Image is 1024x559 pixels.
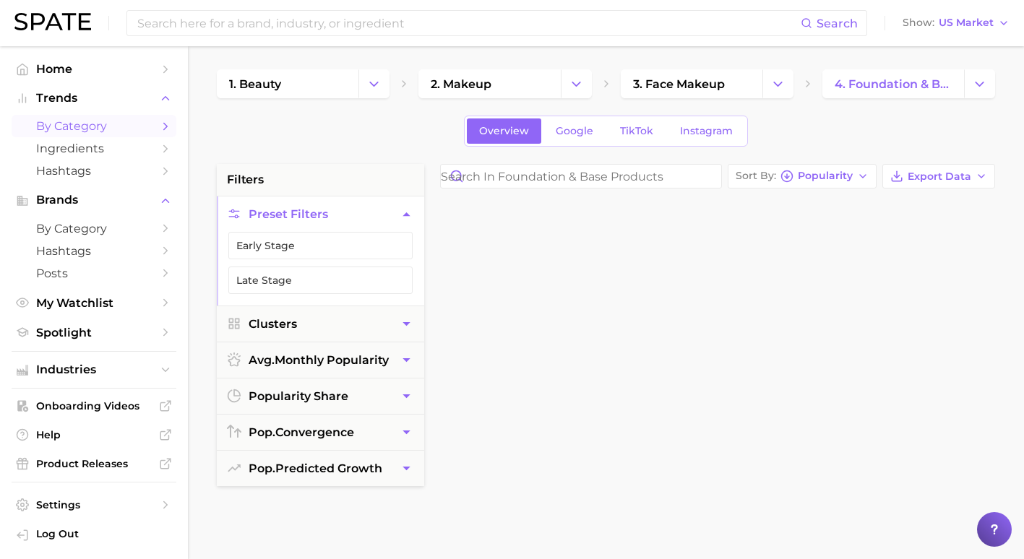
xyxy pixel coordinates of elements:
[36,92,152,105] span: Trends
[736,172,776,180] span: Sort By
[12,395,176,417] a: Onboarding Videos
[249,461,382,475] span: predicted growth
[12,359,176,381] button: Industries
[36,244,152,258] span: Hashtags
[217,69,358,98] a: 1. beauty
[762,69,793,98] button: Change Category
[36,457,152,470] span: Product Releases
[621,69,762,98] a: 3. face makeup
[939,19,994,27] span: US Market
[903,19,934,27] span: Show
[36,527,165,540] span: Log Out
[964,69,995,98] button: Change Category
[899,14,1013,32] button: ShowUS Market
[12,87,176,109] button: Trends
[822,69,964,98] a: 4. foundation & base products
[36,266,152,280] span: Posts
[12,160,176,182] a: Hashtags
[12,262,176,285] a: Posts
[441,165,721,188] input: Search in foundation & base products
[217,415,424,450] button: pop.convergence
[817,17,858,30] span: Search
[728,164,877,188] button: Sort ByPopularity
[249,207,328,221] span: Preset Filters
[467,118,541,144] a: Overview
[249,317,297,331] span: Clusters
[12,494,176,516] a: Settings
[36,326,152,339] span: Spotlight
[229,77,281,91] span: 1. beauty
[249,389,348,403] span: popularity share
[12,137,176,160] a: Ingredients
[36,62,152,76] span: Home
[228,232,413,259] button: Early Stage
[12,424,176,446] a: Help
[36,164,152,178] span: Hashtags
[36,399,152,412] span: Onboarding Videos
[620,125,653,137] span: TikTok
[36,498,152,511] span: Settings
[12,58,176,80] a: Home
[136,11,801,35] input: Search here for a brand, industry, or ingredient
[36,222,152,235] span: by Category
[358,69,390,98] button: Change Category
[556,125,593,137] span: Google
[14,13,91,30] img: SPATE
[36,296,152,310] span: My Watchlist
[217,306,424,342] button: Clusters
[633,77,725,91] span: 3. face makeup
[249,353,275,367] abbr: average
[608,118,666,144] a: TikTok
[12,292,176,314] a: My Watchlist
[12,523,176,547] a: Log out. Currently logged in with e-mail sbetzler@estee.com.
[12,189,176,211] button: Brands
[668,118,745,144] a: Instagram
[543,118,606,144] a: Google
[431,77,491,91] span: 2. makeup
[561,69,592,98] button: Change Category
[882,164,995,188] button: Export Data
[249,425,275,439] abbr: popularity index
[217,378,424,414] button: popularity share
[12,115,176,137] a: by Category
[418,69,560,98] a: 2. makeup
[36,194,152,207] span: Brands
[36,119,152,133] span: by Category
[36,142,152,155] span: Ingredients
[249,353,389,367] span: monthly popularity
[36,363,152,376] span: Industries
[249,425,354,439] span: convergence
[479,125,529,137] span: Overview
[680,125,733,137] span: Instagram
[217,451,424,486] button: pop.predicted growth
[12,321,176,344] a: Spotlight
[12,453,176,474] a: Product Releases
[217,196,424,232] button: Preset Filters
[228,266,413,294] button: Late Stage
[217,342,424,378] button: avg.monthly popularity
[249,461,275,475] abbr: popularity index
[908,170,971,183] span: Export Data
[798,172,853,180] span: Popularity
[12,217,176,240] a: by Category
[227,171,264,188] span: filters
[12,240,176,262] a: Hashtags
[835,77,952,91] span: 4. foundation & base products
[36,428,152,441] span: Help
